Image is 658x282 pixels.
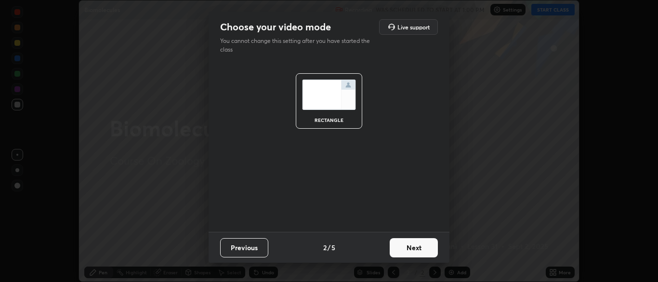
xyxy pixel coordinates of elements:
p: You cannot change this setting after you have started the class [220,37,376,54]
button: Previous [220,238,268,257]
h4: 2 [323,242,327,253]
h4: / [328,242,330,253]
div: rectangle [310,118,348,122]
img: normalScreenIcon.ae25ed63.svg [302,80,356,110]
h5: Live support [397,24,430,30]
h2: Choose your video mode [220,21,331,33]
button: Next [390,238,438,257]
h4: 5 [331,242,335,253]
